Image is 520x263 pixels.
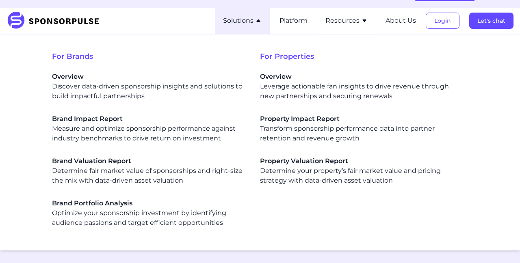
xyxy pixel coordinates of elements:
[479,224,520,263] iframe: Chat Widget
[6,12,105,30] img: SponsorPulse
[223,16,262,26] button: Solutions
[386,16,416,26] button: About Us
[52,51,260,62] span: For Brands
[52,72,247,101] div: Discover data-driven sponsorship insights and solutions to build impactful partnerships
[52,156,247,166] span: Brand Valuation Report
[260,156,455,185] a: Property Valuation ReportDetermine your property’s fair market value and pricing strategy with da...
[426,13,459,29] button: Login
[52,114,247,143] a: Brand Impact ReportMeasure and optimize sponsorship performance against industry benchmarks to dr...
[260,114,455,143] a: Property Impact ReportTransform sponsorship performance data into partner retention and revenue g...
[260,72,455,101] a: OverviewLeverage actionable fan insights to drive revenue through new partnerships and securing r...
[260,114,455,124] span: Property Impact Report
[52,198,247,228] div: Optimize your sponsorship investment by identifying audience passions and target efficient opport...
[52,114,247,124] span: Brand Impact Report
[386,17,416,24] a: About Us
[52,114,247,143] div: Measure and optimize sponsorship performance against industry benchmarks to drive return on inves...
[279,16,308,26] button: Platform
[260,51,468,62] span: For Properties
[52,156,247,185] div: Determine fair market value of sponsorships and right-size the mix with data-driven asset valuation
[325,16,368,26] button: Resources
[260,156,455,185] div: Determine your property’s fair market value and pricing strategy with data-driven asset valuation
[52,72,247,82] span: Overview
[260,156,455,166] span: Property Valuation Report
[52,198,247,228] a: Brand Portfolio AnalysisOptimize your sponsorship investment by identifying audience passions and...
[260,72,455,82] span: Overview
[469,13,513,29] button: Let's chat
[52,198,247,208] span: Brand Portfolio Analysis
[260,72,455,101] div: Leverage actionable fan insights to drive revenue through new partnerships and securing renewals
[426,17,459,24] a: Login
[469,17,513,24] a: Let's chat
[52,156,247,185] a: Brand Valuation ReportDetermine fair market value of sponsorships and right-size the mix with dat...
[52,72,247,101] a: OverviewDiscover data-driven sponsorship insights and solutions to build impactful partnerships
[260,114,455,143] div: Transform sponsorship performance data into partner retention and revenue growth
[279,17,308,24] a: Platform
